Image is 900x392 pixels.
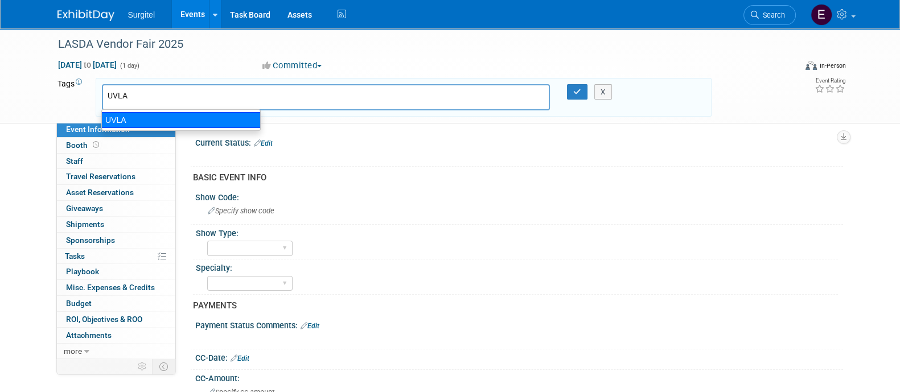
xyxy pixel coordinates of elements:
[759,11,785,19] span: Search
[57,154,175,169] a: Staff
[814,78,845,84] div: Event Rating
[128,10,155,19] span: Surgitel
[64,346,82,356] span: more
[57,60,117,70] span: [DATE] [DATE]
[65,251,85,261] span: Tasks
[57,169,175,184] a: Travel Reservations
[152,359,175,374] td: Toggle Event Tabs
[819,61,845,70] div: In-Person
[195,189,843,203] div: Show Code:
[91,141,101,149] span: Booth not reserved yet
[57,312,175,327] a: ROI, Objectives & ROO
[54,34,779,55] div: LASDA Vendor Fair 2025
[82,60,93,69] span: to
[66,204,103,213] span: Giveaways
[57,264,175,279] a: Playbook
[66,331,112,340] span: Attachments
[231,354,249,362] a: Edit
[66,172,135,181] span: Travel Reservations
[108,90,267,101] input: Type tag and hit enter
[195,370,843,384] div: CC-Amount:
[254,139,273,147] a: Edit
[743,5,796,25] a: Search
[66,299,92,308] span: Budget
[57,233,175,248] a: Sponsorships
[133,359,153,374] td: Personalize Event Tab Strip
[66,141,101,150] span: Booth
[57,217,175,232] a: Shipments
[258,60,326,72] button: Committed
[57,280,175,295] a: Misc. Expenses & Credits
[57,138,175,153] a: Booth
[57,249,175,264] a: Tasks
[806,61,817,70] img: Format-Inperson.png
[66,236,115,245] span: Sponsorships
[57,344,175,359] a: more
[196,225,838,239] div: Show Type:
[57,10,114,21] img: ExhibitDay
[594,84,612,100] button: X
[57,296,175,311] a: Budget
[119,62,139,69] span: (1 day)
[57,78,85,117] td: Tags
[196,259,838,274] div: Specialty:
[195,317,843,332] div: Payment Status Comments:
[195,134,843,149] div: Current Status:
[66,125,130,134] span: Event Information
[66,267,99,276] span: Playbook
[729,59,846,76] div: Event Format
[66,220,104,229] span: Shipments
[301,322,319,330] a: Edit
[208,207,274,215] span: Specify show code
[57,185,175,200] a: Asset Reservations
[193,172,835,184] div: BASIC EVENT INFO
[57,201,175,216] a: Giveaways
[193,300,835,312] div: PAYMENTS
[66,188,134,197] span: Asset Reservations
[66,283,155,292] span: Misc. Expenses & Credits
[57,328,175,343] a: Attachments
[811,4,832,26] img: Event Coordinator
[195,349,843,364] div: CC-Date:
[57,122,175,137] a: Event Information
[66,315,142,324] span: ROI, Objectives & ROO
[66,156,83,166] span: Staff
[101,112,261,128] div: UVLA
